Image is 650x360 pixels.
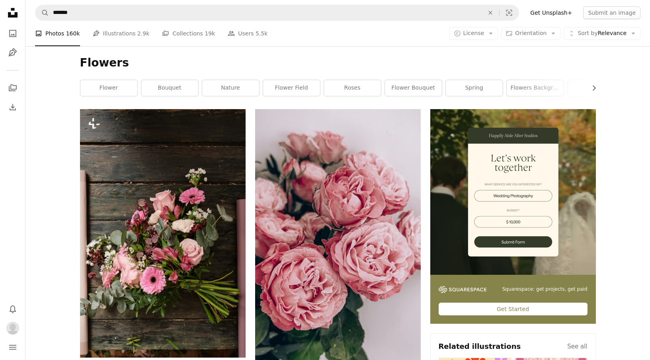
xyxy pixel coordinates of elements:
span: 2.9k [137,29,149,38]
button: Sort byRelevance [564,27,640,40]
a: Squarespace: get projects, get paidGet Started [430,109,596,324]
a: rose [568,80,625,96]
a: bouquet [141,80,198,96]
a: flowers background [507,80,564,96]
a: pink roses in close up photography [255,252,421,260]
button: Submit an image [583,6,640,19]
button: Orientation [501,27,560,40]
img: Avatar of user Niki Welch [6,322,19,335]
span: Relevance [578,29,627,37]
h1: Flowers [80,56,596,70]
span: 19k [205,29,215,38]
div: Get Started [439,303,588,315]
a: flower field [263,80,320,96]
img: file-1747939393036-2c53a76c450aimage [430,109,596,275]
a: Collections [5,80,21,96]
h4: Related illustrations [439,342,521,351]
button: License [449,27,498,40]
button: Search Unsplash [35,5,49,20]
a: Collections 19k [162,21,215,46]
img: file-1747939142011-51e5cc87e3c9 [439,286,486,293]
a: Illustrations 2.9k [93,21,150,46]
button: Menu [5,339,21,355]
span: License [463,30,484,36]
span: 5.5k [256,29,267,38]
span: Sort by [578,30,597,36]
a: Users 5.5k [228,21,267,46]
button: scroll list to the right [587,80,596,96]
a: Download History [5,99,21,115]
a: nature [202,80,259,96]
a: roses [324,80,381,96]
a: Illustrations [5,45,21,61]
a: flower [80,80,137,96]
a: Photos [5,25,21,41]
button: Clear [482,5,499,20]
a: spring [446,80,503,96]
a: flower bouquet [385,80,442,96]
a: Get Unsplash+ [525,6,577,19]
button: Visual search [500,5,519,20]
form: Find visuals sitewide [35,5,519,21]
img: a bouquet of flowers sitting on top of a wooden table [80,109,246,358]
button: Notifications [5,301,21,317]
span: Orientation [515,30,547,36]
span: Squarespace: get projects, get paid [502,286,588,293]
a: See all [567,342,587,351]
button: Profile [5,320,21,336]
a: a bouquet of flowers sitting on top of a wooden table [80,229,246,237]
